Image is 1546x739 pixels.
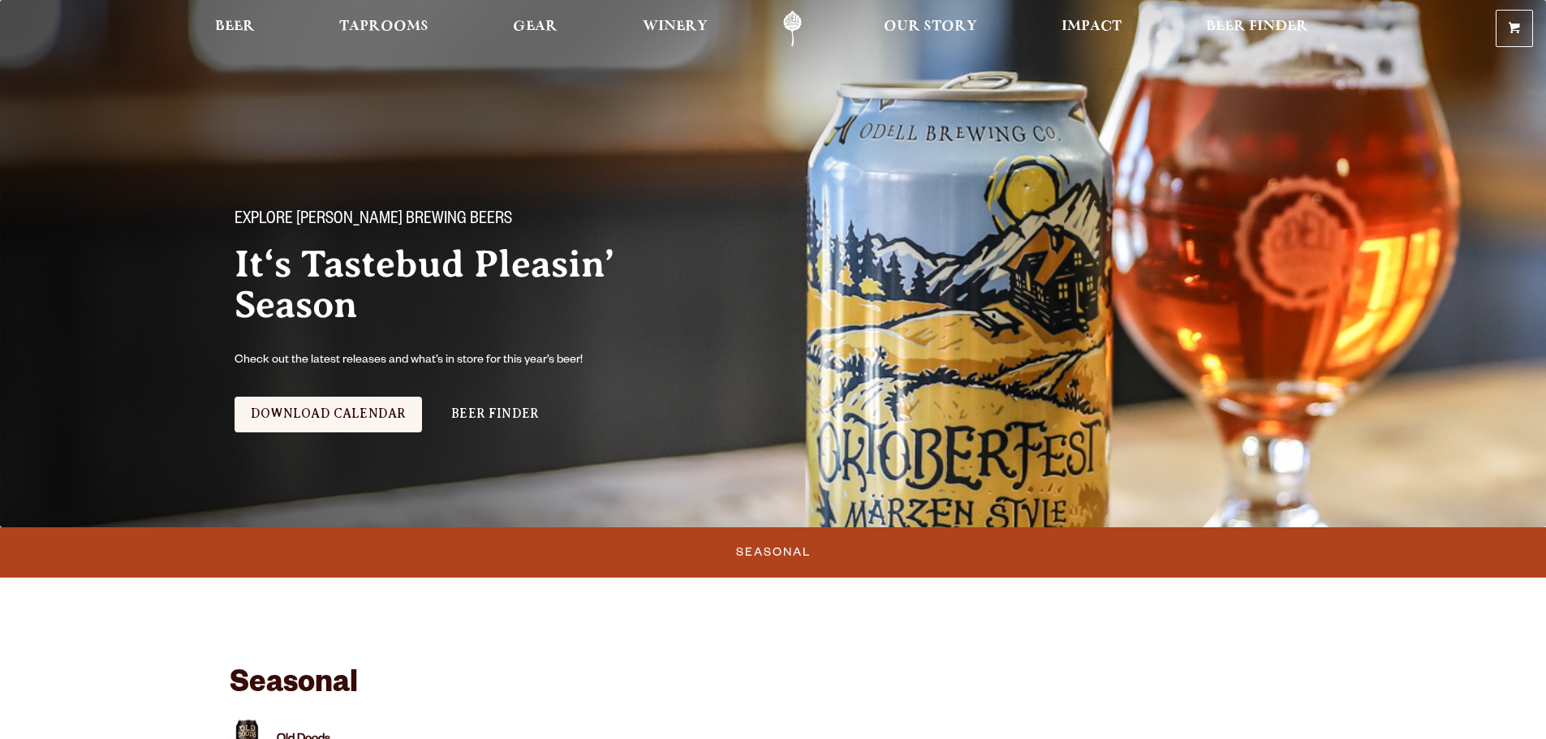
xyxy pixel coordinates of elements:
[1206,20,1308,33] span: Beer Finder
[235,351,650,371] p: Check out the latest releases and what’s in store for this year’s beer!
[513,20,558,33] span: Gear
[730,534,817,571] a: Seasonal
[339,20,428,33] span: Taprooms
[235,244,741,325] h2: It‘s Tastebud Pleasin’ Season
[1051,11,1132,47] a: Impact
[205,11,265,47] a: Beer
[329,11,439,47] a: Taprooms
[235,397,423,432] a: Download Calendar
[884,20,977,33] span: Our Story
[435,397,555,432] a: Beer Finder
[1062,20,1122,33] span: Impact
[230,642,1317,714] h3: Seasonal
[215,20,255,33] span: Beer
[632,11,718,47] a: Winery
[643,20,708,33] span: Winery
[762,11,823,47] a: Odell Home
[235,210,512,231] span: Explore [PERSON_NAME] Brewing Beers
[502,11,568,47] a: Gear
[873,11,988,47] a: Our Story
[1195,11,1319,47] a: Beer Finder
